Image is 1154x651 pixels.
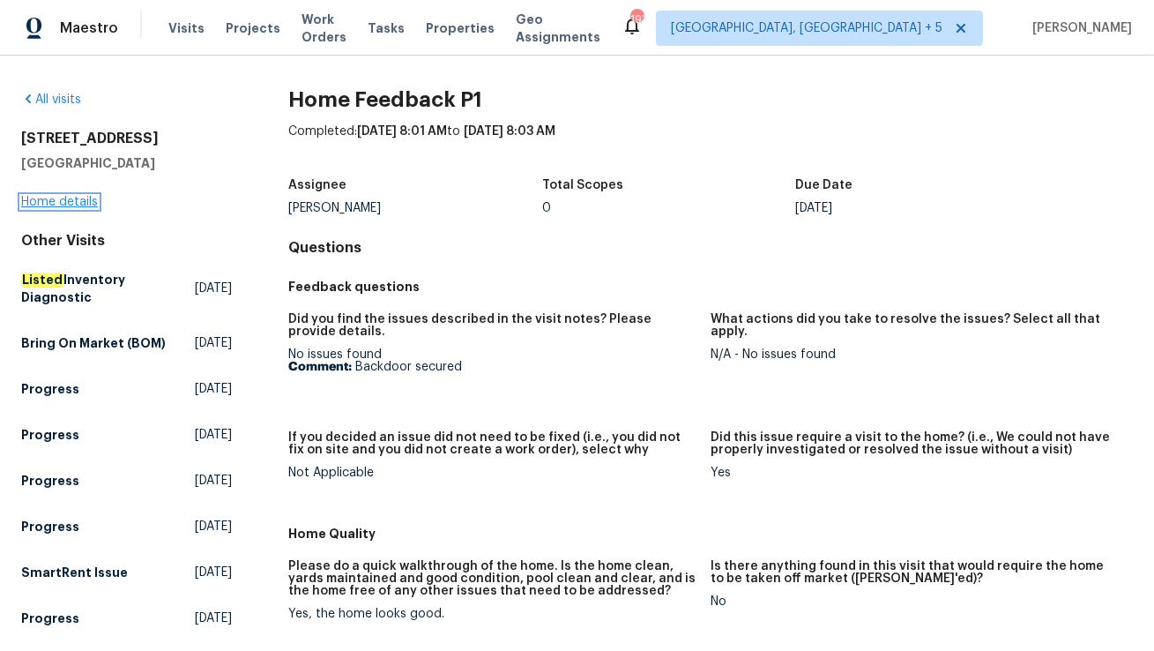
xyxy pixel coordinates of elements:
[711,560,1119,585] h5: Is there anything found in this visit that would require the home to be taken off market ([PERSON...
[288,348,696,373] div: No issues found
[711,431,1119,456] h5: Did this issue require a visit to the home? (i.e., We could not have properly investigated or res...
[711,348,1119,361] div: N/A - No issues found
[630,11,643,28] div: 193
[288,525,1133,542] h5: Home Quality
[21,564,128,581] h5: SmartRent Issue
[195,334,232,352] span: [DATE]
[288,313,696,338] h5: Did you find the issues described in the visit notes? Please provide details.
[21,94,81,106] a: All visits
[21,154,232,172] h5: [GEOGRAPHIC_DATA]
[288,608,696,620] div: Yes, the home looks good.
[288,560,696,597] h5: Please do a quick walkthrough of the home. Is the home clean, yards maintained and good condition...
[21,334,166,352] h5: Bring On Market (BOM)
[21,426,79,444] h5: Progress
[288,361,352,373] b: Comment:
[288,91,1133,108] h2: Home Feedback P1
[288,361,696,373] p: Backdoor secured
[711,313,1119,338] h5: What actions did you take to resolve the issues? Select all that apply.
[288,123,1133,168] div: Completed: to
[21,465,232,497] a: Progress[DATE]
[464,125,555,138] span: [DATE] 8:03 AM
[195,518,232,535] span: [DATE]
[21,557,232,588] a: SmartRent Issue[DATE]
[21,196,98,208] a: Home details
[21,232,232,250] div: Other Visits
[195,426,232,444] span: [DATE]
[21,273,63,287] em: Listed
[21,264,232,313] a: ListedInventory Diagnostic[DATE]
[302,11,346,46] span: Work Orders
[368,22,405,34] span: Tasks
[516,11,600,46] span: Geo Assignments
[195,564,232,581] span: [DATE]
[288,431,696,456] h5: If you decided an issue did not need to be fixed (i.e., you did not fix on site and you did not c...
[21,610,79,627] h5: Progress
[711,467,1119,479] div: Yes
[21,518,79,535] h5: Progress
[21,419,232,451] a: Progress[DATE]
[21,271,195,306] h5: Inventory Diagnostic
[21,602,232,634] a: Progress[DATE]
[21,380,79,398] h5: Progress
[795,202,1048,214] div: [DATE]
[288,179,346,191] h5: Assignee
[288,278,1133,296] h5: Feedback questions
[542,179,623,191] h5: Total Scopes
[21,511,232,542] a: Progress[DATE]
[795,179,852,191] h5: Due Date
[288,467,696,479] div: Not Applicable
[195,380,232,398] span: [DATE]
[426,19,495,37] span: Properties
[21,373,232,405] a: Progress[DATE]
[542,202,795,214] div: 0
[195,472,232,490] span: [DATE]
[21,130,232,147] h2: [STREET_ADDRESS]
[357,125,447,138] span: [DATE] 8:01 AM
[1025,19,1132,37] span: [PERSON_NAME]
[288,239,1133,257] h4: Questions
[21,472,79,490] h5: Progress
[168,19,205,37] span: Visits
[288,202,541,214] div: [PERSON_NAME]
[195,610,232,627] span: [DATE]
[195,280,232,297] span: [DATE]
[711,595,1119,608] div: No
[21,327,232,359] a: Bring On Market (BOM)[DATE]
[226,19,280,37] span: Projects
[671,19,942,37] span: [GEOGRAPHIC_DATA], [GEOGRAPHIC_DATA] + 5
[60,19,118,37] span: Maestro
